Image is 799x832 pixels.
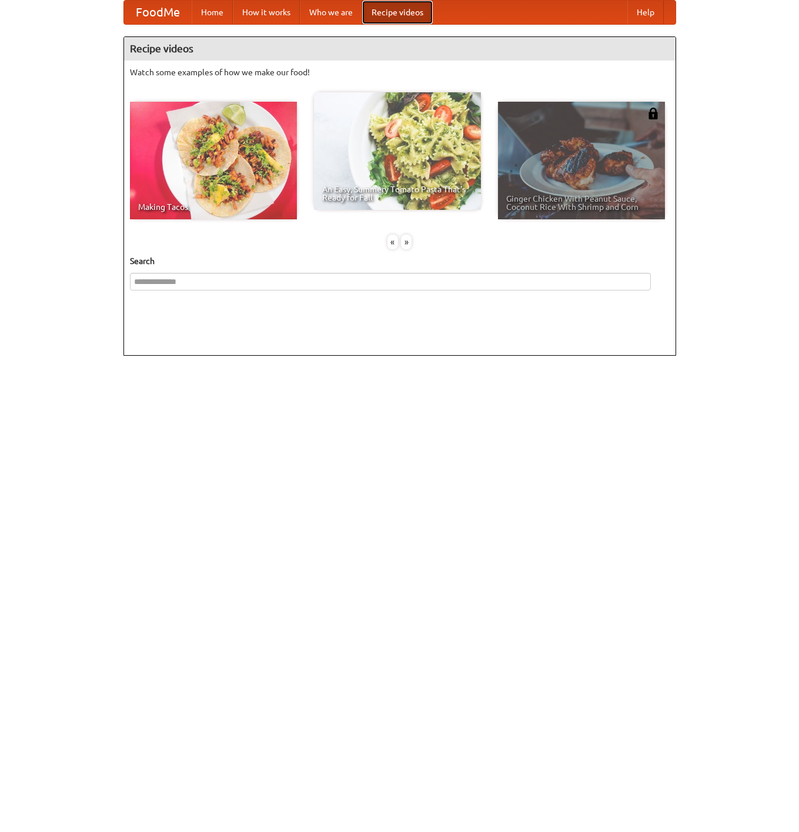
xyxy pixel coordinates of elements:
h4: Recipe videos [124,37,676,61]
a: Help [627,1,664,24]
a: Who we are [300,1,362,24]
a: Home [192,1,233,24]
h5: Search [130,255,670,267]
p: Watch some examples of how we make our food! [130,66,670,78]
span: An Easy, Summery Tomato Pasta That's Ready for Fall [322,185,473,202]
div: » [401,235,412,249]
div: « [387,235,398,249]
a: FoodMe [124,1,192,24]
a: How it works [233,1,300,24]
a: An Easy, Summery Tomato Pasta That's Ready for Fall [314,92,481,210]
span: Making Tacos [138,203,289,211]
a: Making Tacos [130,102,297,219]
a: Recipe videos [362,1,433,24]
img: 483408.png [647,108,659,119]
